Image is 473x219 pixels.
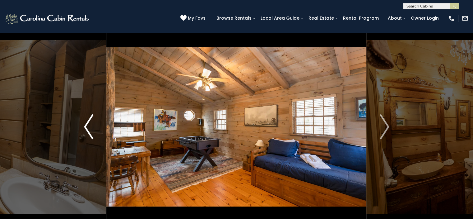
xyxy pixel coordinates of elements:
a: Real Estate [305,13,337,23]
span: My Favs [188,15,206,21]
a: Local Area Guide [257,13,303,23]
a: Rental Program [340,13,382,23]
a: About [385,13,405,23]
a: Browse Rentals [213,13,255,23]
img: mail-regular-white.png [461,15,468,22]
img: phone-regular-white.png [448,15,455,22]
a: Owner Login [408,13,442,23]
img: arrow [380,114,389,139]
img: arrow [84,114,93,139]
a: My Favs [180,15,207,22]
img: White-1-2.png [5,12,91,25]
